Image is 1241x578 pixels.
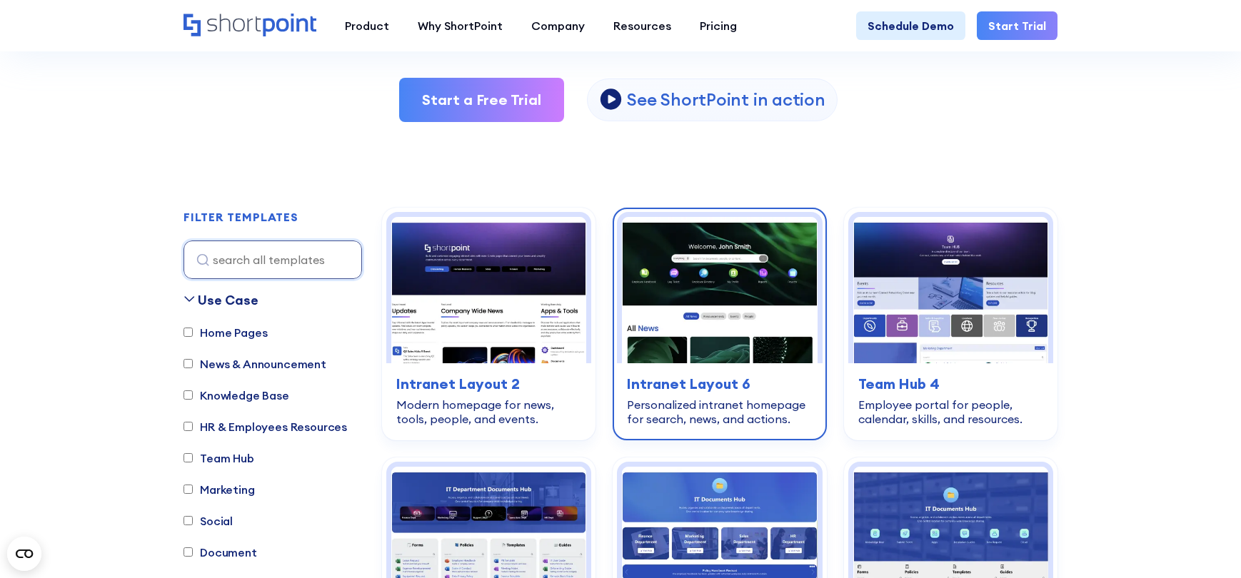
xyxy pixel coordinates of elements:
h3: Team Hub 4 [858,373,1043,395]
a: Start Trial [977,11,1057,40]
a: Intranet Layout 2 – SharePoint Homepage Design: Modern homepage for news, tools, people, and even... [382,208,596,440]
input: HR & Employees Resources [184,422,193,431]
input: Marketing [184,485,193,494]
p: See ShortPoint in action [627,88,825,111]
iframe: Chat Widget [1170,509,1241,578]
a: Team Hub 4 – SharePoint Employee Portal Template: Employee portal for people, calendar, skills, a... [844,208,1057,440]
a: Company [517,11,599,40]
a: Home [184,14,316,38]
img: Intranet Layout 2 – SharePoint Homepage Design: Modern homepage for news, tools, people, and events. [391,217,586,363]
label: Marketing [184,481,255,498]
a: Pricing [685,11,751,40]
label: Social [184,512,233,529]
div: Personalized intranet homepage for search, news, and actions. [627,397,812,426]
label: Document [184,544,257,561]
a: Why ShortPoint [403,11,517,40]
img: Team Hub 4 – SharePoint Employee Portal Template: Employee portal for people, calendar, skills, a... [853,217,1048,363]
div: Company [531,17,585,34]
div: Why ShortPoint [418,17,503,34]
h3: Intranet Layout 2 [396,373,581,395]
a: Schedule Demo [856,11,965,40]
a: Resources [599,11,685,40]
a: open lightbox [587,78,837,121]
label: Home Pages [184,324,267,341]
label: HR & Employees Resources [184,418,347,435]
a: Product [331,11,403,40]
input: Knowledge Base [184,390,193,400]
input: Team Hub [184,453,193,462]
input: search all templates [184,240,362,279]
input: Home Pages [184,328,193,337]
div: Pricing [700,17,737,34]
input: Social [184,516,193,525]
label: Knowledge Base [184,387,289,404]
img: Intranet Layout 6 – SharePoint Homepage Design: Personalized intranet homepage for search, news, ... [622,217,817,363]
input: Document [184,547,193,557]
div: Modern homepage for news, tools, people, and events. [396,397,581,426]
label: News & Announcement [184,355,326,372]
button: Open CMP widget [7,537,41,571]
h3: Intranet Layout 6 [627,373,812,395]
div: Use Case [198,290,258,310]
div: FILTER TEMPLATES [184,211,298,223]
a: Intranet Layout 6 – SharePoint Homepage Design: Personalized intranet homepage for search, news, ... [613,208,826,440]
label: Team Hub [184,450,254,467]
input: News & Announcement [184,359,193,368]
h2: Site, intranet, and page templates built for modern SharePoint Intranet. [184,39,1057,52]
div: Employee portal for people, calendar, skills, and resources. [858,397,1043,426]
div: Product [345,17,389,34]
a: Start a Free Trial [399,78,564,122]
div: Resources [613,17,671,34]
